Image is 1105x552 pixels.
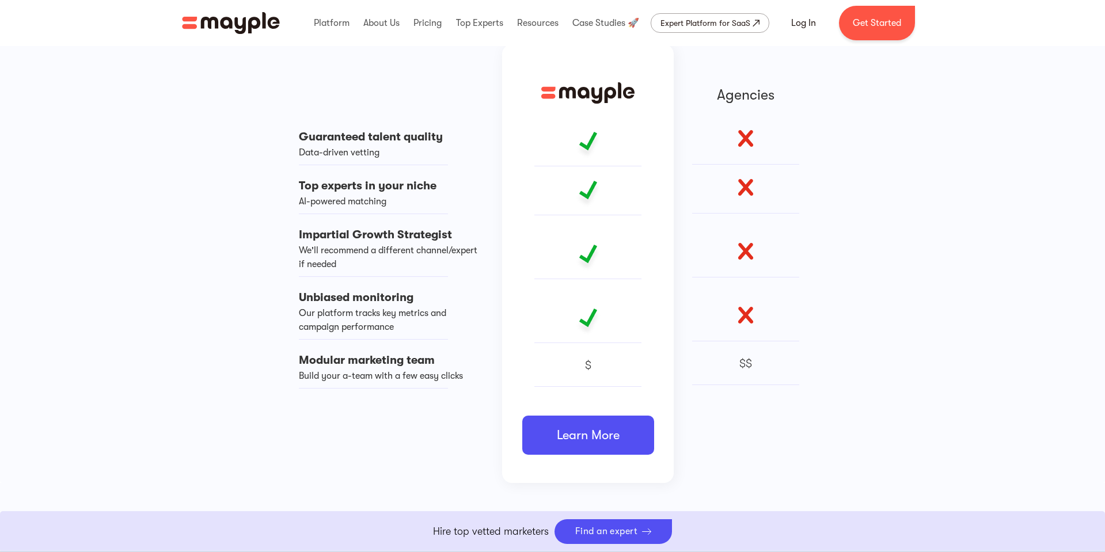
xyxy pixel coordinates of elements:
div: We'll recommend a different channel/expert if needed [299,243,481,271]
div: $$ [739,355,752,372]
a: Expert Platform for SaaS [651,13,769,33]
div: Modular marketing team [299,352,463,369]
div: Top experts in your niche [299,177,448,195]
img: Mayple logo [182,12,280,34]
div: Unbiased monitoring [299,289,481,306]
a: Learn More [522,416,654,455]
div: Expert Platform for SaaS [660,16,750,30]
div: Top Experts [453,5,506,41]
div: Build your a-team with a few easy clicks [299,369,463,383]
div: Impartial Growth Strategist [299,226,481,243]
iframe: Chat Widget [898,418,1105,552]
div: Find an expert [575,526,638,537]
div: Resources [514,5,561,41]
div: Guaranteed talent quality [299,128,448,146]
div: AI-powered matching [299,195,448,208]
div: About Us [360,5,402,41]
div: Platform [311,5,352,41]
div: Data-driven vetting [299,146,448,159]
a: home [182,12,280,34]
img: Mayple logo [541,82,635,103]
div: Our platform tracks key metrics and campaign performance [299,306,481,334]
a: Get Started [839,6,915,40]
div: $ [585,357,591,374]
div: Agencies [717,86,774,104]
p: Hire top vetted marketers [433,524,549,539]
a: Log In [777,9,830,37]
div: Pricing [411,5,445,41]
